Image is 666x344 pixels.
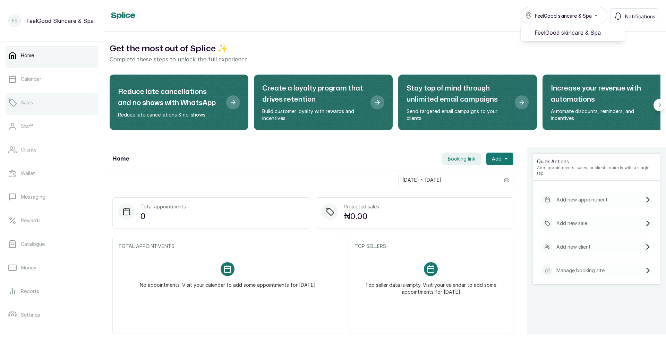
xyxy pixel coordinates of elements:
[110,55,660,63] p: Complete these steps to unlock the full experience
[110,43,660,55] h2: Get the most out of Splice ✨
[556,196,608,203] p: Add new appointment
[6,164,98,183] a: Wallet
[551,83,654,105] h2: Increase your revenue with automations
[6,187,98,207] a: Messaging
[399,174,500,186] input: Select date
[254,75,393,130] div: Create a loyalty program that drives retention
[6,69,98,89] a: Calendar
[140,203,186,210] p: Total appointments
[344,203,379,210] p: Projected sales
[6,46,98,65] a: Home
[363,276,499,295] p: Top seller data is empty. Visit your calendar to add some appointments for [DATE]
[6,93,98,112] a: Sales
[344,210,379,223] p: ₦0.00
[21,193,45,200] p: Messaging
[556,220,587,227] p: Add new sale
[407,108,509,122] p: Send targeted email campaigns to your clients
[21,264,36,271] p: Money
[521,7,607,24] button: FeelGood skincare & Spa
[12,17,18,24] p: FS
[448,155,475,162] span: Booking link
[504,178,509,182] svg: calendar
[551,108,654,122] p: Automate discounts, reminders, and incentives
[21,52,34,59] p: Home
[556,267,605,274] p: Manage booking site
[521,24,625,41] ul: FeelGood skincare & Spa
[6,140,98,160] a: Clients
[140,276,316,289] p: No appointments. Visit your calendar to add some appointments for [DATE]
[262,108,365,122] p: Build customer loyalty with rewards and incentives
[262,83,365,105] h2: Create a loyalty program that drives retention
[6,117,98,136] a: Staff
[118,111,221,118] p: Reduce late cancellations & no-shows
[625,13,655,20] span: Notifications
[6,211,98,230] a: Rewards
[21,76,41,83] p: Calendar
[21,241,45,248] p: Catalogue
[537,158,656,165] p: Quick Actions
[6,282,98,301] a: Reports
[6,258,98,277] a: Money
[118,243,337,250] p: TOTAL APPOINTMENTS
[21,123,33,130] p: Staff
[21,146,36,153] p: Clients
[21,217,41,224] p: Rewards
[21,99,33,106] p: Sales
[556,243,591,250] p: Add new client
[486,153,513,165] button: Add
[140,210,186,223] p: 0
[442,153,481,165] button: Booking link
[21,311,40,318] p: Settings
[535,12,592,19] span: FeelGood skincare & Spa
[407,83,509,105] h2: Stay top of mind through unlimited email campaigns
[21,170,35,177] p: Wallet
[110,75,248,130] div: Reduce late cancellations and no shows with WhatsApp
[118,86,221,109] h2: Reduce late cancellations and no shows with WhatsApp
[26,17,94,25] p: FeelGood Skincare & Spa
[535,28,619,37] span: FeelGood skincare & Spa
[6,305,98,325] a: Settings
[492,155,502,162] span: Add
[112,155,129,163] h1: Home
[537,165,656,176] p: Add appointments, sales, or clients quickly with a single tap.
[21,288,39,295] p: Reports
[355,243,507,250] p: TOP SELLERS
[398,75,537,130] div: Stay top of mind through unlimited email campaigns
[610,8,659,24] button: Notifications
[6,234,98,254] a: Catalogue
